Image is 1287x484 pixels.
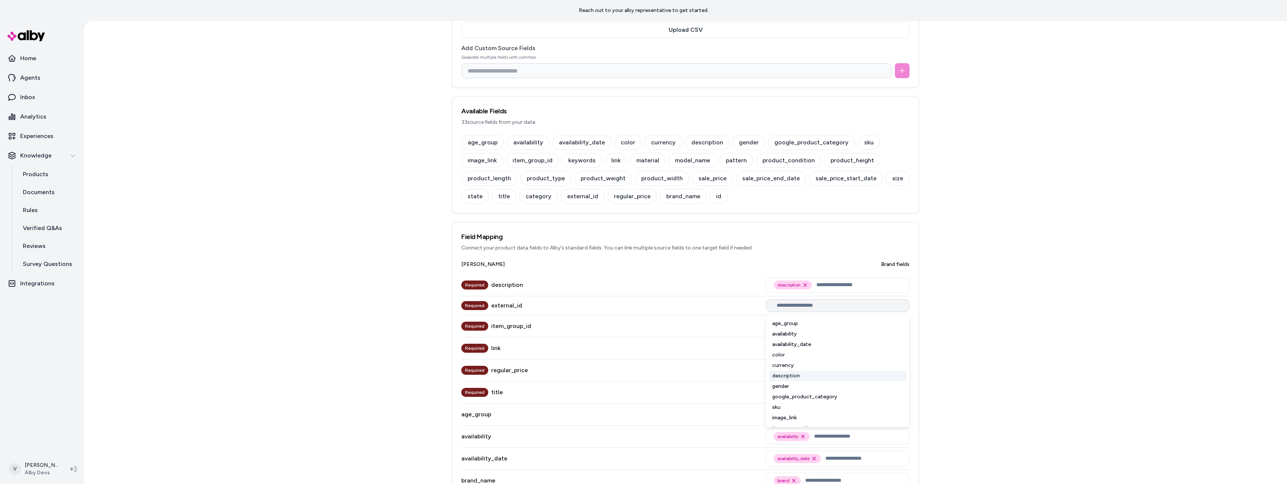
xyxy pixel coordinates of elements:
div: age_group [769,318,906,329]
button: Knowledge [3,147,81,165]
div: link [491,344,501,353]
a: Inbox [3,88,81,106]
div: product_type [520,171,571,186]
div: product_height [824,153,880,168]
p: Experiences [20,132,54,141]
button: Remove description option [802,282,808,288]
div: item_group_id [769,423,906,434]
div: description [491,281,523,290]
div: sale_price_start_date [809,171,883,186]
a: Documents [15,183,81,201]
div: pattern [719,153,753,168]
div: size [886,171,910,186]
div: Required [461,322,488,331]
div: title [491,388,503,397]
span: V [9,463,21,475]
p: 33 source fields from your data [461,119,910,126]
div: external_id [561,189,605,204]
div: Required [461,301,488,310]
div: availability_date [461,454,507,463]
div: title [492,189,516,204]
p: Agents [20,73,40,82]
p: Verified Q&As [23,224,62,233]
span: brand [777,478,789,484]
p: Home [20,54,36,63]
a: Experiences [3,127,81,145]
p: Analytics [20,112,46,121]
div: description [769,371,906,381]
div: image_link [769,413,906,423]
span: Brand fields [881,261,910,268]
p: Documents [23,188,55,197]
div: google_product_category [769,392,906,402]
div: availability [507,135,550,150]
div: availability [461,432,491,441]
div: image_link [461,153,503,168]
a: Verified Q&As [15,219,81,237]
span: availability_date [777,456,810,462]
div: Required [461,344,488,353]
p: Separate multiple fields with commas [461,54,910,60]
img: alby Logo [7,30,45,41]
p: Reviews [23,242,46,251]
div: keywords [562,153,602,168]
div: material [630,153,666,168]
div: gender [733,135,765,150]
span: Alby Devs [25,469,58,477]
div: brand_name [660,189,707,204]
label: Add Custom Source Fields [461,45,535,52]
div: Required [461,281,488,290]
a: Integrations [3,275,81,292]
div: age_group [461,410,491,419]
p: Reach out to your alby representative to get started. [579,7,709,14]
p: Survey Questions [23,260,72,269]
div: regular_price [608,189,657,204]
div: availability_date [769,339,906,350]
div: description [685,135,730,150]
div: product_length [461,171,517,186]
div: item_group_id [491,322,531,331]
span: description [777,282,801,288]
div: currency [645,135,682,150]
a: Analytics [3,108,81,126]
button: Remove availability option [800,434,806,439]
div: product_condition [756,153,821,168]
div: external_id [491,301,522,310]
p: Inbox [20,93,35,102]
div: age_group [461,135,504,150]
div: sale_price_end_date [736,171,806,186]
span: availability [777,434,798,439]
div: product_width [635,171,689,186]
div: sale_price [692,171,733,186]
a: Survey Questions [15,255,81,273]
div: category [519,189,558,204]
div: availability [769,329,906,339]
button: V[PERSON_NAME]Alby Devs [4,457,64,481]
div: sku [769,402,906,413]
div: gender [769,381,906,392]
button: Remove availability_date option [811,456,817,462]
a: Home [3,49,81,67]
span: [PERSON_NAME] [461,261,505,268]
div: google_product_category [768,135,855,150]
div: link [605,153,627,168]
button: Remove brand option [791,478,797,484]
a: Rules [15,201,81,219]
div: item_group_id [506,153,559,168]
div: product_weight [574,171,632,186]
div: color [614,135,642,150]
p: Integrations [20,279,55,288]
div: id [710,189,728,204]
p: Rules [23,206,38,215]
div: currency [769,360,906,371]
div: model_name [669,153,716,168]
button: Upload CSV [461,22,910,38]
a: Reviews [15,237,81,255]
p: Products [23,170,48,179]
a: Agents [3,69,81,87]
div: Required [461,388,488,397]
p: Knowledge [20,151,52,160]
div: regular_price [491,366,528,375]
p: Connect your product data fields to Alby's standard fields. You can link multiple source fields t... [461,244,910,252]
p: [PERSON_NAME] [25,462,58,469]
